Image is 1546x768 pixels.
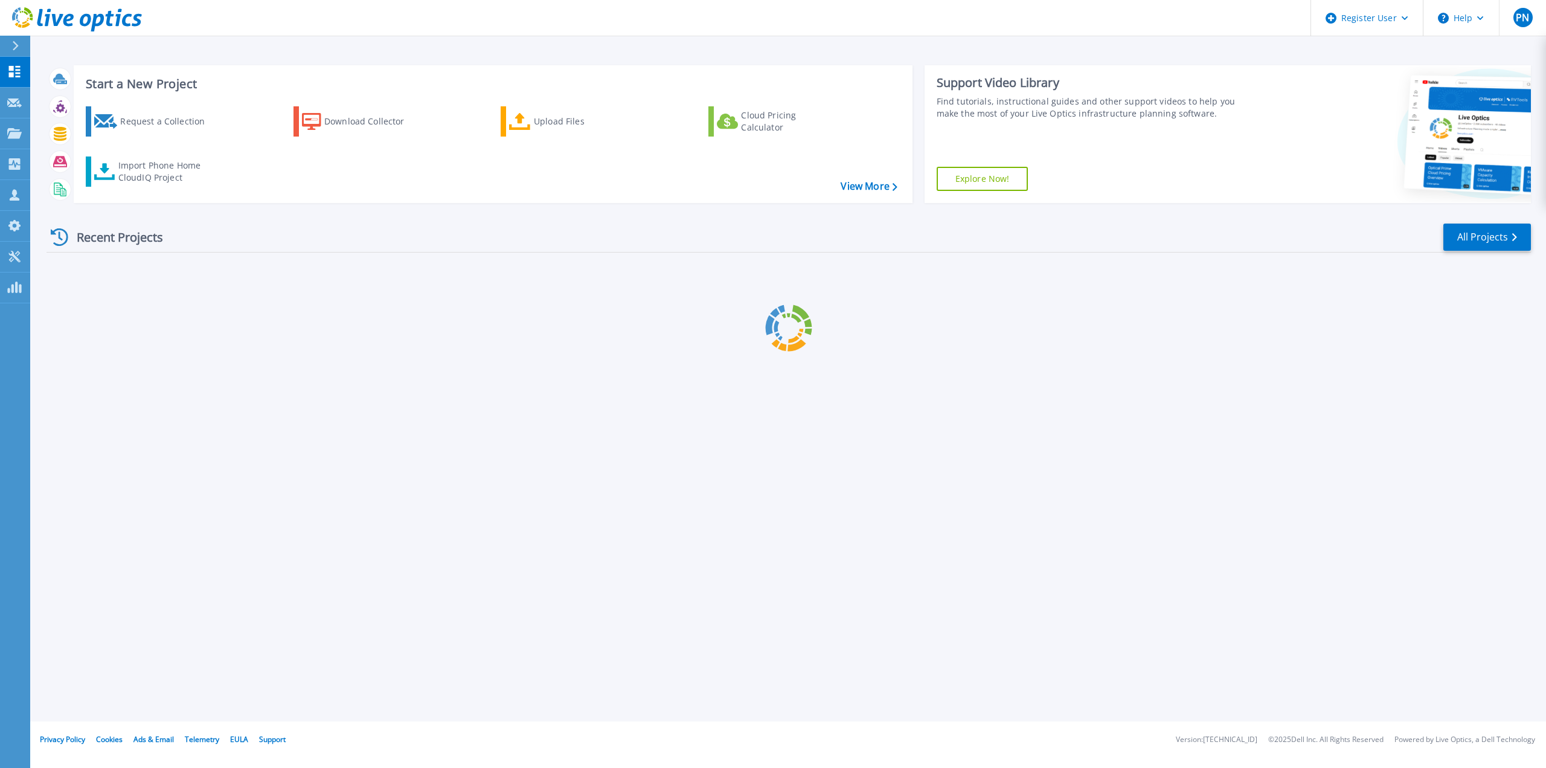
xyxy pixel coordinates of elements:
[937,75,1250,91] div: Support Video Library
[86,77,897,91] h3: Start a New Project
[259,734,286,744] a: Support
[534,109,630,134] div: Upload Files
[1394,736,1535,744] li: Powered by Live Optics, a Dell Technology
[1176,736,1257,744] li: Version: [TECHNICAL_ID]
[841,181,897,192] a: View More
[501,106,635,137] a: Upload Files
[47,222,179,252] div: Recent Projects
[708,106,843,137] a: Cloud Pricing Calculator
[1268,736,1384,744] li: © 2025 Dell Inc. All Rights Reserved
[96,734,123,744] a: Cookies
[1516,13,1529,22] span: PN
[120,109,217,134] div: Request a Collection
[185,734,219,744] a: Telemetry
[293,106,428,137] a: Download Collector
[741,109,838,134] div: Cloud Pricing Calculator
[118,160,213,184] div: Import Phone Home CloudIQ Project
[1443,224,1531,251] a: All Projects
[937,95,1250,120] div: Find tutorials, instructional guides and other support videos to help you make the most of your L...
[40,734,85,744] a: Privacy Policy
[937,167,1028,191] a: Explore Now!
[324,109,421,134] div: Download Collector
[230,734,248,744] a: EULA
[86,106,220,137] a: Request a Collection
[133,734,174,744] a: Ads & Email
